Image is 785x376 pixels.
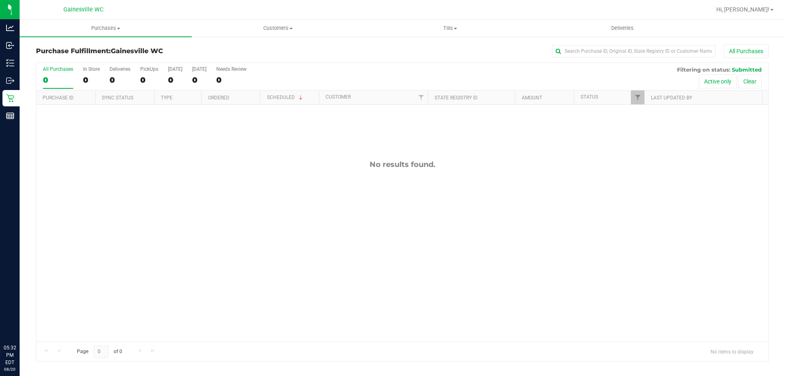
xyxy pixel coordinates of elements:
a: Filter [631,90,644,104]
inline-svg: Inbound [6,41,14,50]
a: Scheduled [267,95,304,100]
span: Deliveries [600,25,645,32]
span: Gainesville WC [111,47,163,55]
a: State Registry ID [435,95,478,101]
a: Tills [364,20,536,37]
div: 0 [192,75,206,85]
span: Filtering on status: [677,66,730,73]
h3: Purchase Fulfillment: [36,47,280,55]
div: 0 [168,75,182,85]
a: Amount [522,95,542,101]
inline-svg: Outbound [6,77,14,85]
div: 0 [110,75,130,85]
div: 0 [216,75,247,85]
a: Ordered [208,95,229,101]
button: All Purchases [724,44,769,58]
div: [DATE] [192,66,206,72]
input: Search Purchase ID, Original ID, State Registry ID or Customer Name... [552,45,715,57]
a: Sync Status [102,95,133,101]
span: Hi, [PERSON_NAME]! [716,6,769,13]
p: 08/20 [4,366,16,372]
button: Active only [699,74,737,88]
button: Clear [738,74,762,88]
p: 05:32 PM EDT [4,344,16,366]
span: Gainesville WC [63,6,103,13]
span: No items to display [704,345,760,358]
a: Customers [192,20,364,37]
inline-svg: Inventory [6,59,14,67]
span: Tills [364,25,536,32]
iframe: Resource center [8,311,33,335]
div: PickUps [140,66,158,72]
a: Status [581,94,598,100]
div: 0 [140,75,158,85]
inline-svg: Retail [6,94,14,102]
a: Customer [325,94,351,100]
a: Type [161,95,173,101]
div: 0 [83,75,100,85]
a: Deliveries [536,20,709,37]
span: Page of 0 [70,345,129,358]
span: Customers [192,25,363,32]
span: Purchases [20,25,192,32]
div: 0 [43,75,73,85]
a: Purchase ID [43,95,74,101]
a: Filter [414,90,428,104]
div: All Purchases [43,66,73,72]
div: In Store [83,66,100,72]
div: Deliveries [110,66,130,72]
span: Submitted [732,66,762,73]
a: Purchases [20,20,192,37]
div: Needs Review [216,66,247,72]
iframe: Resource center unread badge [24,309,34,319]
a: Last Updated By [651,95,692,101]
div: [DATE] [168,66,182,72]
div: No results found. [36,160,768,169]
inline-svg: Analytics [6,24,14,32]
inline-svg: Reports [6,112,14,120]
